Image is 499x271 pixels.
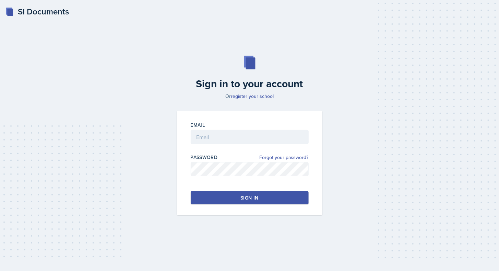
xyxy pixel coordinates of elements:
[191,191,309,204] button: Sign in
[191,130,309,144] input: Email
[191,154,218,161] label: Password
[173,93,326,100] p: Or
[260,154,309,161] a: Forgot your password?
[173,78,326,90] h2: Sign in to your account
[240,194,258,201] div: Sign in
[191,122,205,128] label: Email
[231,93,274,100] a: register your school
[5,5,69,18] a: SI Documents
